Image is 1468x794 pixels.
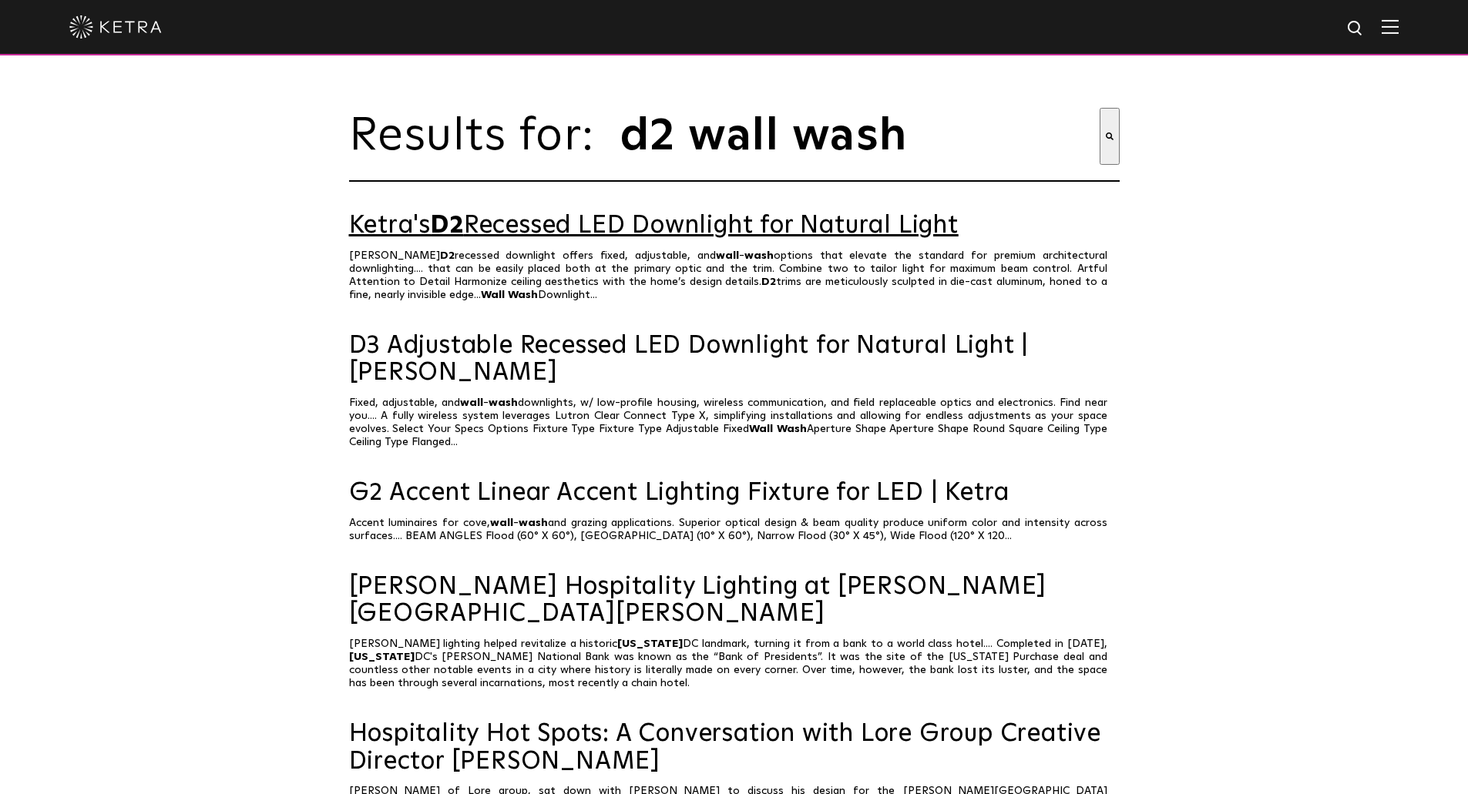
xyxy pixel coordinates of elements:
a: Ketra'sD2Recessed LED Downlight for Natural Light [349,213,1120,240]
span: D2 [440,250,455,261]
a: G2 Accent Linear Accent Lighting Fixture for LED | Ketra [349,480,1120,507]
span: wall [716,250,739,261]
p: Accent luminaires for cove, - and grazing applications. Superior optical design & beam quality pr... [349,517,1120,543]
a: Hospitality Hot Spots: A Conversation with Lore Group Creative Director [PERSON_NAME] [349,721,1120,775]
span: Results for: [349,113,611,159]
span: [US_STATE] [349,652,415,662]
p: [PERSON_NAME] lighting helped revitalize a historic DC landmark, turning it from a bank to a worl... [349,638,1120,690]
span: wash [519,518,548,528]
span: Wash [508,290,538,300]
img: Hamburger%20Nav.svg [1382,19,1399,34]
img: ketra-logo-2019-white [69,15,162,39]
span: Wall [481,290,505,300]
button: Search [1100,108,1120,165]
span: Wash [777,424,807,434]
img: search icon [1346,19,1366,39]
span: D2 [761,276,776,287]
span: wall [460,397,483,408]
input: This is a search field with an auto-suggest feature attached. [619,108,1100,165]
p: Fixed, adjustable, and - downlights, w/ low-profile housing, wireless communication, and field re... [349,397,1120,449]
span: wash [744,250,774,261]
span: Wall [749,424,773,434]
a: D3 Adjustable Recessed LED Downlight for Natural Light | [PERSON_NAME] [349,333,1120,387]
span: [US_STATE] [617,638,683,649]
span: wash [489,397,518,408]
span: wall [490,518,513,528]
p: [PERSON_NAME] recessed downlight offers fixed, adjustable, and - options that elevate the standar... [349,250,1120,302]
span: D2 [431,213,464,238]
a: [PERSON_NAME] Hospitality Lighting at [PERSON_NAME][GEOGRAPHIC_DATA][PERSON_NAME] [349,574,1120,628]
